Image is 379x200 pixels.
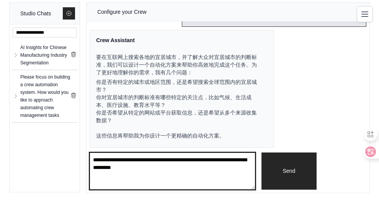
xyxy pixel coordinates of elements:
[96,78,258,93] li: 你是否有特定的城市或地区范围，还是希望搜索全球范围内的宜居城市？
[19,44,70,67] a: AI Insights for Chinese Manufacturing Industry Segmentation
[20,9,51,18] div: Studio Chats
[96,36,258,44] div: Crew Assistant
[19,73,70,119] a: Please focus on building a crew automation system. How would you like to approach automating crew...
[357,6,373,22] button: Toggle navigation
[96,109,258,124] li: 你是否希望从特定的网站或平台获取信息，还是希望从多个来源收集数据？
[20,73,70,119] div: Please focus on building a crew automation system. How would you like to approach automating crew...
[20,44,70,67] div: AI Insights for Chinese Manufacturing Industry Segmentation
[96,53,258,76] p: 要在互联网上搜索各地的宜居城市，并了解大众对宜居城市的判断标准，我们可以设计一个自动化方案来帮助你高效地完成这个任务。为了更好地理解你的需求，我有几个问题：
[261,152,317,190] button: Send
[96,132,258,139] p: 这些信息将帮助我为你设计一个更精确的自动化方案。
[97,7,146,16] div: Configure your Crew
[96,93,258,109] li: 你对宜居城市的判断标准有哪些特定的关注点，比如气候、生活成本、医疗设施、教育水平等？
